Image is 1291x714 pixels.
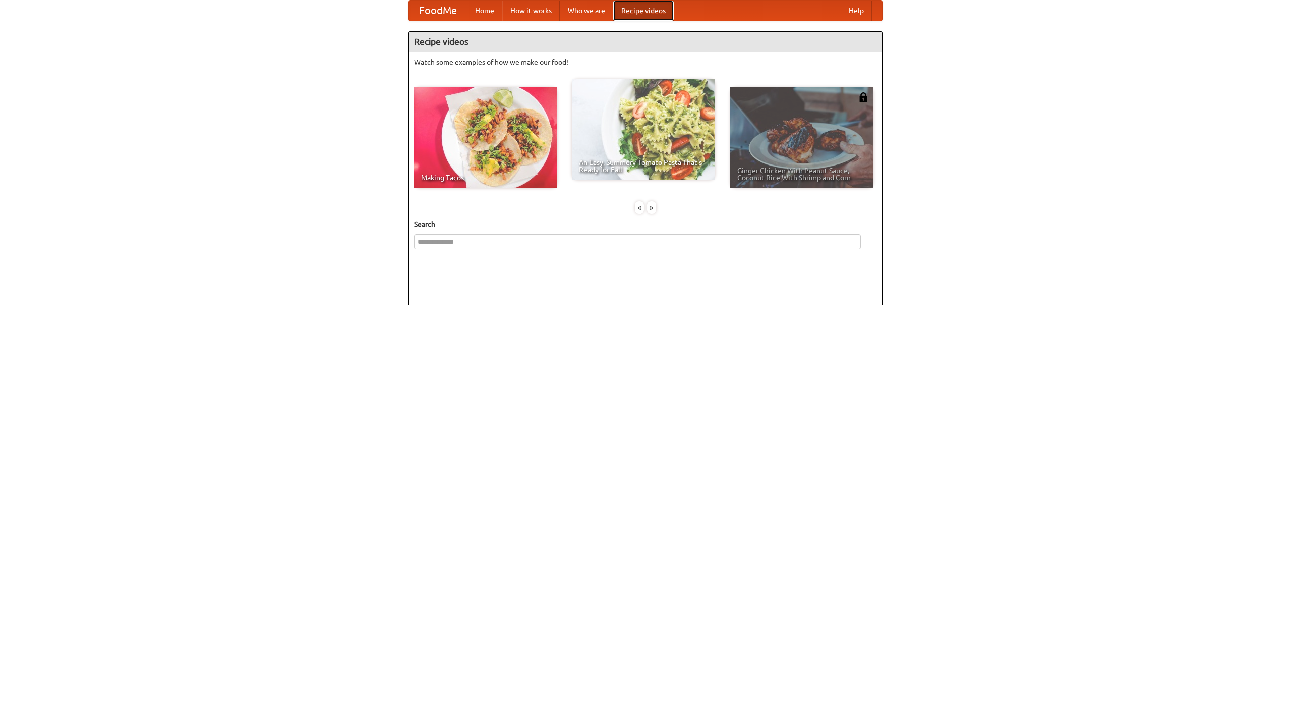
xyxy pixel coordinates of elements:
img: 483408.png [858,92,868,102]
div: « [635,201,644,214]
span: Making Tacos [421,174,550,181]
a: Making Tacos [414,87,557,188]
a: Help [841,1,872,21]
a: An Easy, Summery Tomato Pasta That's Ready for Fall [572,79,715,180]
div: » [647,201,656,214]
a: Who we are [560,1,613,21]
p: Watch some examples of how we make our food! [414,57,877,67]
a: Home [467,1,502,21]
span: An Easy, Summery Tomato Pasta That's Ready for Fall [579,159,708,173]
a: Recipe videos [613,1,674,21]
h4: Recipe videos [409,32,882,52]
a: How it works [502,1,560,21]
h5: Search [414,219,877,229]
a: FoodMe [409,1,467,21]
